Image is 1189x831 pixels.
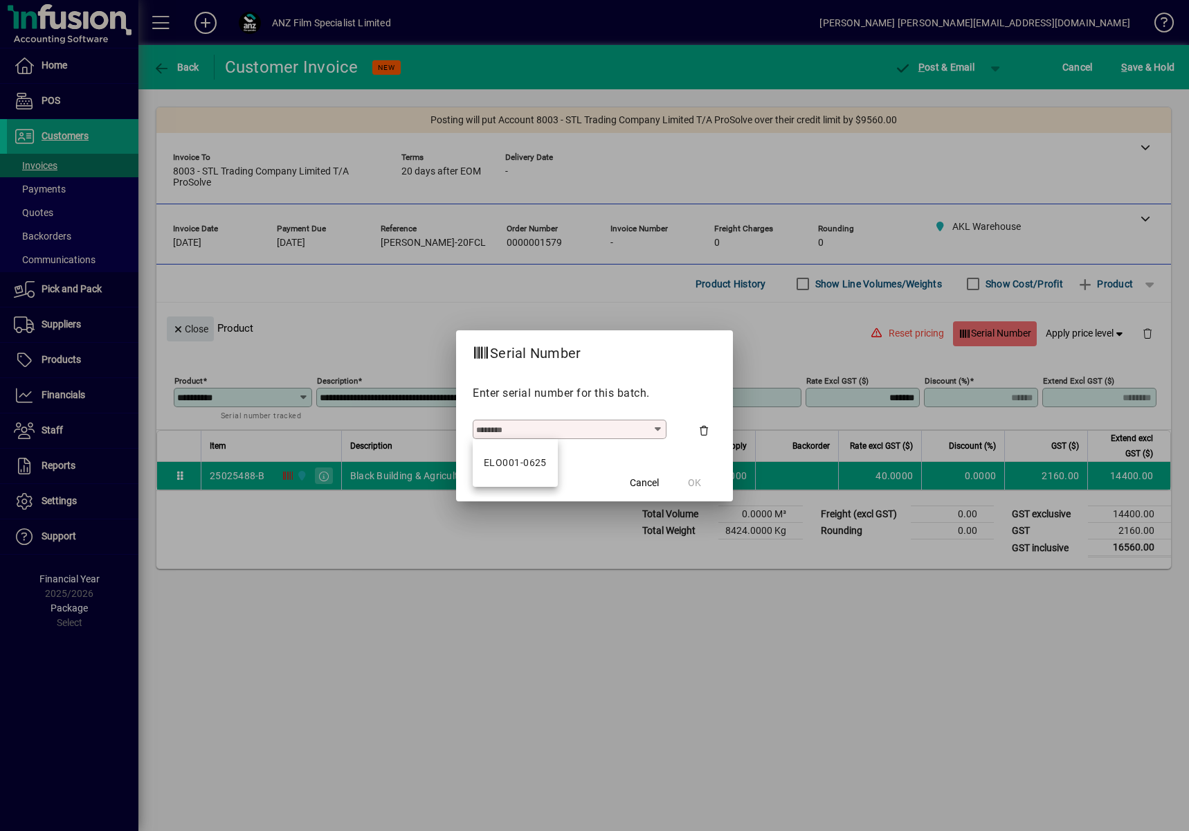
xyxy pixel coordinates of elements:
[484,456,547,470] div: ELO001-0625
[622,471,666,496] button: Cancel
[456,330,597,370] h2: Serial Number
[476,439,655,454] mat-error: Required
[630,476,659,490] span: Cancel
[473,445,558,481] mat-option: ELO001-0625
[473,385,716,402] p: Enter serial number for this batch.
